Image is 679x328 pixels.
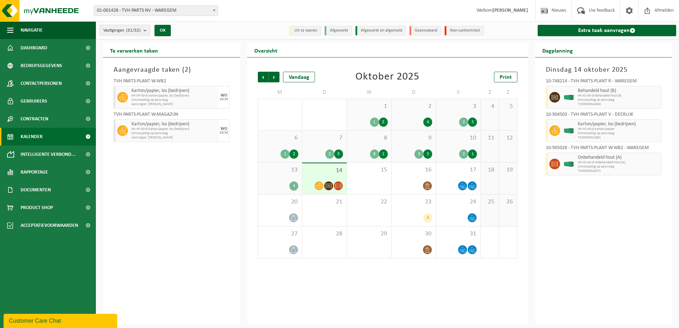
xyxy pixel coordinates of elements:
span: 11 [484,134,495,142]
span: HK-XC-40-G onbehandeld hout (A) [578,160,659,165]
span: Print [500,75,512,80]
span: 22 [351,198,388,206]
span: Omwisseling op aanvraag [578,131,659,136]
span: HK-XP-30-G karton/papier, los (bedrijven) [131,127,217,131]
div: 1 [468,149,477,159]
span: 4 [484,103,495,110]
td: D [392,86,436,99]
span: 01-001428 - TVH PARTS NV - WAREGEM [94,5,218,16]
span: 31 [440,230,477,238]
span: Intelligente verbond... [21,146,76,163]
div: TVH PARTS-PLANT W-MAGAZIJN [114,112,229,119]
span: 25 [484,198,495,206]
div: 10-748214 - TVH PARTS-PLANT R - WAREGEM [546,79,662,86]
span: 23 [395,198,433,206]
div: WO [221,93,227,98]
span: Omwisseling op aanvraag [578,98,659,102]
span: Volgende [269,72,279,82]
span: 19 [503,166,513,174]
a: Print [494,72,517,82]
div: Oktober 2025 [355,72,419,82]
span: 27 [262,230,299,238]
div: 4 [423,117,432,127]
span: 3 [440,103,477,110]
span: Acceptatievoorwaarden [21,217,78,234]
td: W [347,86,392,99]
div: 2 [289,149,298,159]
td: D [302,86,347,99]
button: Vestigingen(31/32) [99,25,150,35]
div: 1 [370,117,379,127]
div: Vandaag [283,72,315,82]
div: 3 [414,149,423,159]
span: Vestigingen [103,25,141,36]
span: T250003022881 [578,136,659,140]
td: M [258,86,303,99]
td: V [436,86,481,99]
div: 10-904503 - TVH PARTS-PLANT V - DEERLIJK [546,112,662,119]
span: 24 [440,198,477,206]
button: OK [154,25,171,36]
span: Onbehandeld hout (A) [578,155,659,160]
div: 5 [423,213,432,223]
span: 15 [351,166,388,174]
div: TVH PARTS-PLANT W-WB2 [114,79,229,86]
span: 13 [262,166,299,174]
h2: Overzicht [247,43,284,57]
span: T250003024071 [578,169,659,173]
span: HK-XC-40-G karton/papier [578,127,659,131]
div: 5 [468,117,477,127]
span: 28 [306,230,343,238]
iframe: chat widget [4,312,119,328]
span: 2 [395,103,433,110]
h3: Dinsdag 14 oktober 2025 [546,65,662,75]
span: 10 [440,134,477,142]
div: WO [221,127,227,131]
div: 4 [289,181,298,191]
span: Behandeld hout (B) [578,88,659,94]
span: 6 [262,134,299,142]
h2: Dagplanning [535,43,580,57]
li: Uit te voeren [289,26,321,35]
span: Contracten [21,110,48,128]
strong: [PERSON_NAME] [493,8,528,13]
span: HK-XP-30-G karton/papier, los (bedrijven) [131,94,217,98]
span: Gebruikers [21,92,47,110]
div: 2 [325,149,334,159]
img: HK-XC-40-GN-00 [564,128,574,133]
span: Omwisseling op aanvraag [578,165,659,169]
div: 5 [423,149,432,159]
span: 20 [262,198,299,206]
span: 5 [503,103,513,110]
span: 7 [306,134,343,142]
span: Karton/papier, los (bedrijven) [131,88,217,94]
span: Omwisseling op aanvraag [131,98,217,102]
li: Geannuleerd [409,26,441,35]
span: HK-XC-40-G behandeld hout (B) [578,94,659,98]
span: 01-001428 - TVH PARTS NV - WAREGEM [94,6,218,16]
span: 1 [351,103,388,110]
span: Contactpersonen [21,75,62,92]
span: Omwisseling op aanvraag [131,131,217,136]
img: HK-XC-40-GN-00 [564,95,574,100]
div: 2 [459,117,468,127]
span: Vorige [258,72,268,82]
div: 15/10 [219,98,228,101]
span: 30 [395,230,433,238]
span: T250003024660 [578,102,659,106]
td: Z [499,86,517,99]
span: 12 [503,134,513,142]
span: 18 [484,166,495,174]
span: Aanvrager: [PERSON_NAME] [131,136,217,140]
span: 2 [185,66,189,73]
span: Aanvrager: [PERSON_NAME] [131,102,217,106]
li: Non-conformiteit [445,26,484,35]
span: 29 [351,230,388,238]
span: Dashboard [21,39,47,57]
span: 26 [503,198,513,206]
span: Kalender [21,128,43,146]
h3: Aangevraagde taken ( ) [114,65,229,75]
a: Extra taak aanvragen [538,25,677,36]
span: Rapportage [21,163,48,181]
